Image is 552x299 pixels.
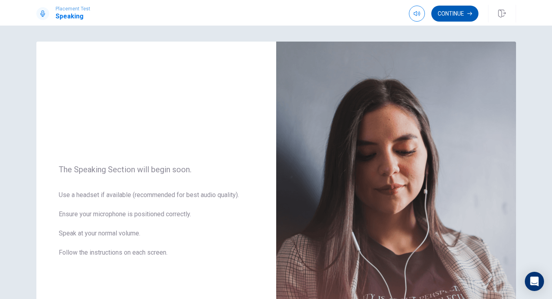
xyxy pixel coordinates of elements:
h1: Speaking [56,12,90,21]
span: The Speaking Section will begin soon. [59,165,254,174]
div: Open Intercom Messenger [525,272,544,291]
button: Continue [431,6,478,22]
span: Use a headset if available (recommended for best audio quality). Ensure your microphone is positi... [59,190,254,267]
span: Placement Test [56,6,90,12]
